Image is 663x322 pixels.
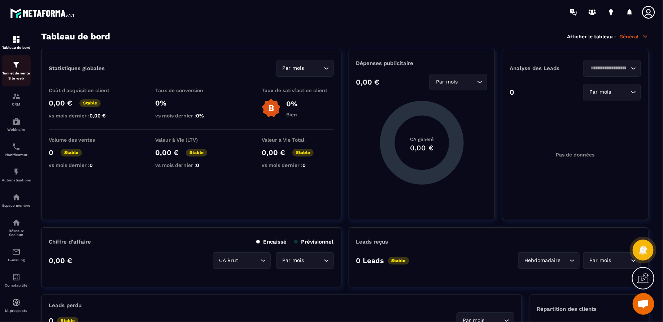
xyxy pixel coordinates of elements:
p: Répartition des clients [537,306,642,312]
a: accountantaccountantComptabilité [2,267,31,293]
img: social-network [12,218,21,227]
input: Search for option [240,257,259,265]
p: Leads perdu [49,302,82,309]
img: scheduler [12,142,21,151]
p: 0% [155,99,227,107]
p: Planificateur [2,153,31,157]
p: Tunnel de vente Site web [2,71,31,81]
div: Search for option [518,252,580,269]
input: Search for option [459,78,475,86]
span: Par mois [434,78,459,86]
div: Search for option [429,74,487,90]
a: schedulerschedulerPlanificateur [2,137,31,162]
img: automations [12,298,21,307]
span: CA Brut [218,257,240,265]
img: automations [12,193,21,202]
a: formationformationCRM [2,86,31,112]
input: Search for option [306,64,322,72]
a: automationsautomationsAutomatisations [2,162,31,188]
p: vs mois dernier : [155,162,227,168]
span: 0,00 € [90,113,106,119]
div: Search for option [583,60,641,77]
p: Bien [286,112,297,117]
p: Taux de satisfaction client [262,87,334,93]
p: 0,00 € [49,256,72,265]
p: 0,00 € [155,148,179,157]
input: Search for option [562,257,568,265]
p: 0 [510,88,514,96]
div: Search for option [213,252,271,269]
p: Espace membre [2,203,31,207]
a: formationformationTableau de bord [2,30,31,55]
img: formation [12,92,21,100]
span: Par mois [281,257,306,265]
span: Par mois [588,257,613,265]
p: Dépenses publicitaire [356,60,488,66]
a: social-networksocial-networkRéseaux Sociaux [2,213,31,242]
p: Prévisionnel [294,239,334,245]
a: automationsautomationsEspace membre [2,188,31,213]
p: Webinaire [2,128,31,132]
p: Stable [79,99,101,107]
p: Automatisations [2,178,31,182]
p: 0,00 € [262,148,285,157]
a: emailemailE-mailing [2,242,31,267]
img: formation [12,35,21,44]
div: Search for option [583,252,641,269]
p: Analyse des Leads [510,65,575,72]
p: vs mois dernier : [49,113,121,119]
p: Comptabilité [2,283,31,287]
img: accountant [12,273,21,282]
p: 0,00 € [49,99,72,107]
img: b-badge-o.b3b20ee6.svg [262,99,281,118]
img: email [12,248,21,256]
p: IA prospects [2,309,31,313]
p: Valeur à Vie Total [262,137,334,143]
p: Afficher le tableau : [567,34,616,39]
p: Stable [186,149,207,156]
p: Volume des ventes [49,137,121,143]
p: Réseaux Sociaux [2,229,31,237]
p: 0 [49,148,53,157]
span: 0 [90,162,93,168]
p: Valeur à Vie (LTV) [155,137,227,143]
span: 0% [196,113,204,119]
p: Pas de données [556,152,595,158]
input: Search for option [306,257,322,265]
div: Search for option [276,252,334,269]
span: Par mois [281,64,306,72]
p: Tableau de bord [2,46,31,50]
img: formation [12,60,21,69]
p: Stable [292,149,314,156]
p: 0 Leads [356,256,384,265]
p: Chiffre d’affaire [49,239,91,245]
input: Search for option [613,88,629,96]
img: logo [10,7,75,20]
p: Taux de conversion [155,87,227,93]
p: E-mailing [2,258,31,262]
span: Par mois [588,88,613,96]
p: CRM [2,102,31,106]
img: automations [12,168,21,176]
span: 0 [302,162,306,168]
img: automations [12,117,21,126]
p: vs mois dernier : [262,162,334,168]
p: vs mois dernier : [49,162,121,168]
h3: Tableau de bord [41,31,110,42]
span: Hebdomadaire [523,257,562,265]
p: Général [619,33,649,40]
a: automationsautomationsWebinaire [2,112,31,137]
p: Stable [388,257,409,265]
div: Search for option [276,60,334,77]
input: Search for option [613,257,629,265]
input: Search for option [588,64,629,72]
div: Search for option [583,84,641,100]
p: 0,00 € [356,78,380,86]
a: formationformationTunnel de vente Site web [2,55,31,86]
p: Leads reçus [356,239,388,245]
p: Coût d'acquisition client [49,87,121,93]
p: vs mois dernier : [155,113,227,119]
div: Ouvrir le chat [633,293,654,315]
p: Statistiques globales [49,65,105,72]
p: Encaissé [256,239,287,245]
